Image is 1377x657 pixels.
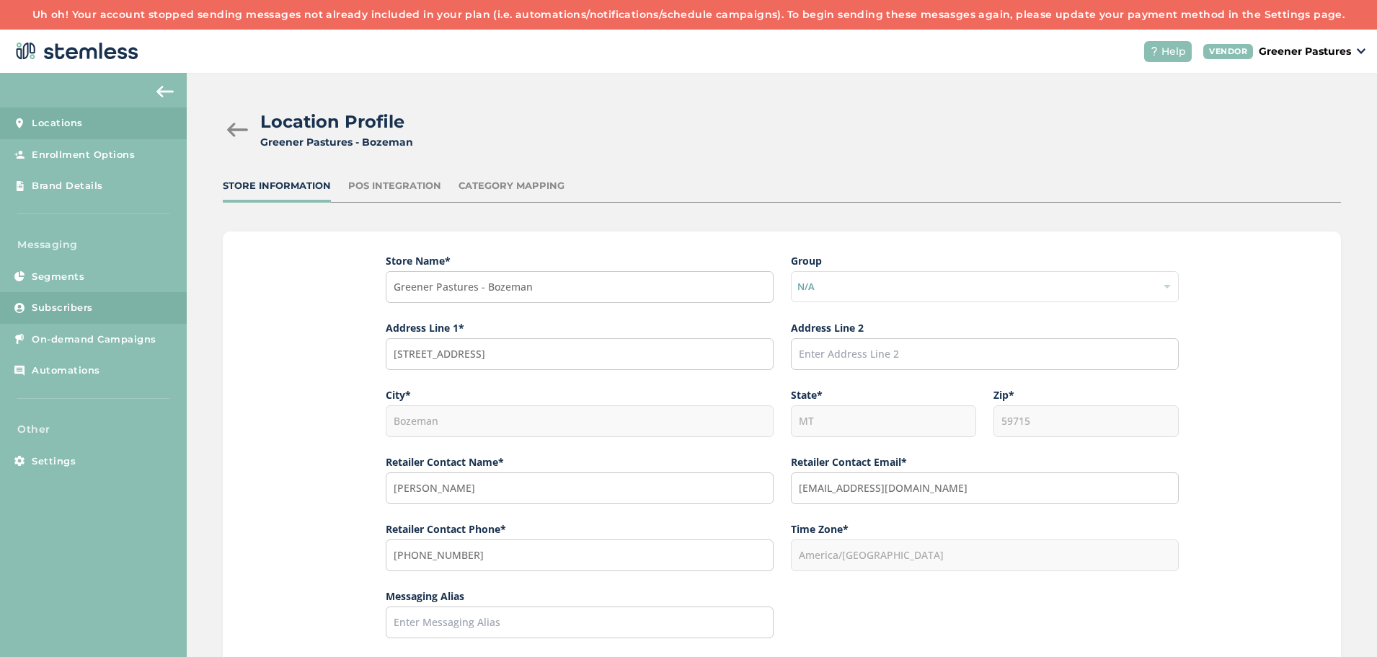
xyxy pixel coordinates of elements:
[1305,588,1377,657] iframe: Chat Widget
[386,271,774,303] input: Enter Store Name
[32,116,83,131] span: Locations
[791,521,1179,537] label: Time Zone
[791,320,1179,335] label: Address Line 2
[386,387,774,402] label: City
[1357,48,1365,54] img: icon_down-arrow-small-66adaf34.svg
[32,332,156,347] span: On-demand Campaigns
[32,148,135,162] span: Enrollment Options
[223,179,331,193] div: Store Information
[32,454,76,469] span: Settings
[386,454,774,469] label: Retailer Contact Name
[32,301,93,315] span: Subscribers
[386,320,774,335] label: Address Line 1*
[1259,44,1351,59] p: Greener Pastures
[1161,44,1186,59] span: Help
[386,607,774,638] input: Enter Messaging Alias
[386,539,774,571] input: (XXX) XXX-XXXX
[260,135,413,150] div: Greener Pastures - Bozeman
[459,179,564,193] div: Category Mapping
[156,86,174,97] img: icon-arrow-back-accent-c549486e.svg
[32,363,100,378] span: Automations
[386,472,774,504] input: Enter Contact Name
[386,588,774,604] label: Messaging Alias
[791,387,976,402] label: State
[993,387,1179,402] label: Zip
[791,472,1179,504] input: Enter Contact Email
[32,8,1345,21] a: Uh oh! Your account stopped sending messages not already included in your plan (i.e. automations/...
[386,521,774,537] label: Retailer Contact Phone*
[386,338,774,370] input: Start typing
[1150,47,1159,56] img: icon-help-white-03924b79.svg
[12,37,138,66] img: logo-dark-0685b13c.svg
[1203,44,1253,59] div: VENDOR
[32,270,84,284] span: Segments
[32,179,103,193] span: Brand Details
[348,179,441,193] div: POS Integration
[791,338,1179,370] input: Enter Address Line 2
[791,454,1179,469] label: Retailer Contact Email
[386,253,774,268] label: Store Name
[260,109,404,135] h2: Location Profile
[791,253,1179,268] label: Group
